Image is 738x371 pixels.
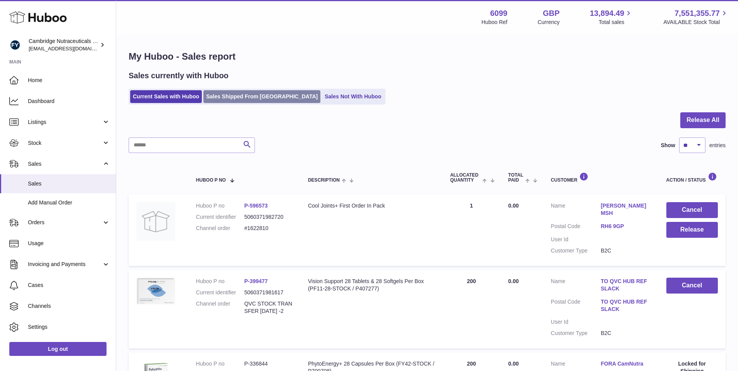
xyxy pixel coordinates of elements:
span: Stock [28,139,102,147]
a: P-596573 [244,203,268,209]
dt: Current identifier [196,213,244,221]
dt: Current identifier [196,289,244,296]
img: $_57.JPG [136,278,175,304]
span: Home [28,77,110,84]
dt: Name [551,360,601,369]
dt: Huboo P no [196,278,244,285]
a: TO QVC HUB REF SLACK [601,278,651,292]
a: RH6 9GP [601,223,651,230]
img: huboo@camnutra.com [9,39,21,51]
dt: Name [551,278,601,294]
a: Sales Not With Huboo [322,90,384,103]
span: 0.00 [508,278,519,284]
dt: Huboo P no [196,202,244,210]
button: Cancel [666,202,718,218]
span: Add Manual Order [28,199,110,206]
a: [PERSON_NAME]MSH [601,202,651,217]
span: Cases [28,282,110,289]
a: Log out [9,342,107,356]
div: Cambridge Nutraceuticals Ltd [29,38,98,52]
label: Show [661,142,675,149]
span: Invoicing and Payments [28,261,102,268]
strong: 6099 [490,8,507,19]
div: Cool Joints+ First Order In Pack [308,202,435,210]
span: Huboo P no [196,178,226,183]
dt: Channel order [196,225,244,232]
dd: 5060371982720 [244,213,292,221]
a: TO QVC HUB REF SLACK [601,298,651,313]
span: ALLOCATED Quantity [450,173,481,183]
td: 1 [442,194,501,266]
span: Listings [28,119,102,126]
a: Current Sales with Huboo [130,90,202,103]
span: Usage [28,240,110,247]
dt: User Id [551,318,601,326]
button: Release [666,222,718,238]
span: entries [709,142,726,149]
a: 13,894.49 Total sales [590,8,633,26]
span: 7,551,355.77 [674,8,720,19]
dt: Channel order [196,300,244,315]
dt: Postal Code [551,223,601,232]
strong: GBP [543,8,559,19]
span: AVAILABLE Stock Total [663,19,729,26]
dt: Customer Type [551,330,601,337]
span: Description [308,178,340,183]
span: 0.00 [508,361,519,367]
dt: User Id [551,236,601,243]
dd: #1622810 [244,225,292,232]
button: Release All [680,112,726,128]
span: Total sales [599,19,633,26]
button: Cancel [666,278,718,294]
div: Vision Support 28 Tablets & 28 Softgels Per Box (PF11-28-STOCK / P407277) [308,278,435,292]
div: Action / Status [666,172,718,183]
a: Sales Shipped From [GEOGRAPHIC_DATA] [203,90,320,103]
div: Customer [551,172,651,183]
dd: B2C [601,247,651,254]
a: FORA CamNutra [601,360,651,368]
span: Total paid [508,173,523,183]
span: Sales [28,160,102,168]
span: [EMAIL_ADDRESS][DOMAIN_NAME] [29,45,114,52]
dd: 5060371981617 [244,289,292,296]
td: 200 [442,270,501,349]
span: 13,894.49 [590,8,624,19]
h2: Sales currently with Huboo [129,70,229,81]
dt: Huboo P no [196,360,244,368]
span: Orders [28,219,102,226]
span: 0.00 [508,203,519,209]
img: no-photo.jpg [136,202,175,241]
dd: QVC STOCK TRANSFER [DATE] -2 [244,300,292,315]
dt: Postal Code [551,298,601,315]
span: Dashboard [28,98,110,105]
dd: B2C [601,330,651,337]
dt: Customer Type [551,247,601,254]
div: Huboo Ref [482,19,507,26]
a: 7,551,355.77 AVAILABLE Stock Total [663,8,729,26]
span: Settings [28,323,110,331]
div: Currency [538,19,560,26]
dt: Name [551,202,601,219]
span: Sales [28,180,110,187]
h1: My Huboo - Sales report [129,50,726,63]
span: Channels [28,302,110,310]
dd: P-336844 [244,360,292,368]
a: P-399477 [244,278,268,284]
